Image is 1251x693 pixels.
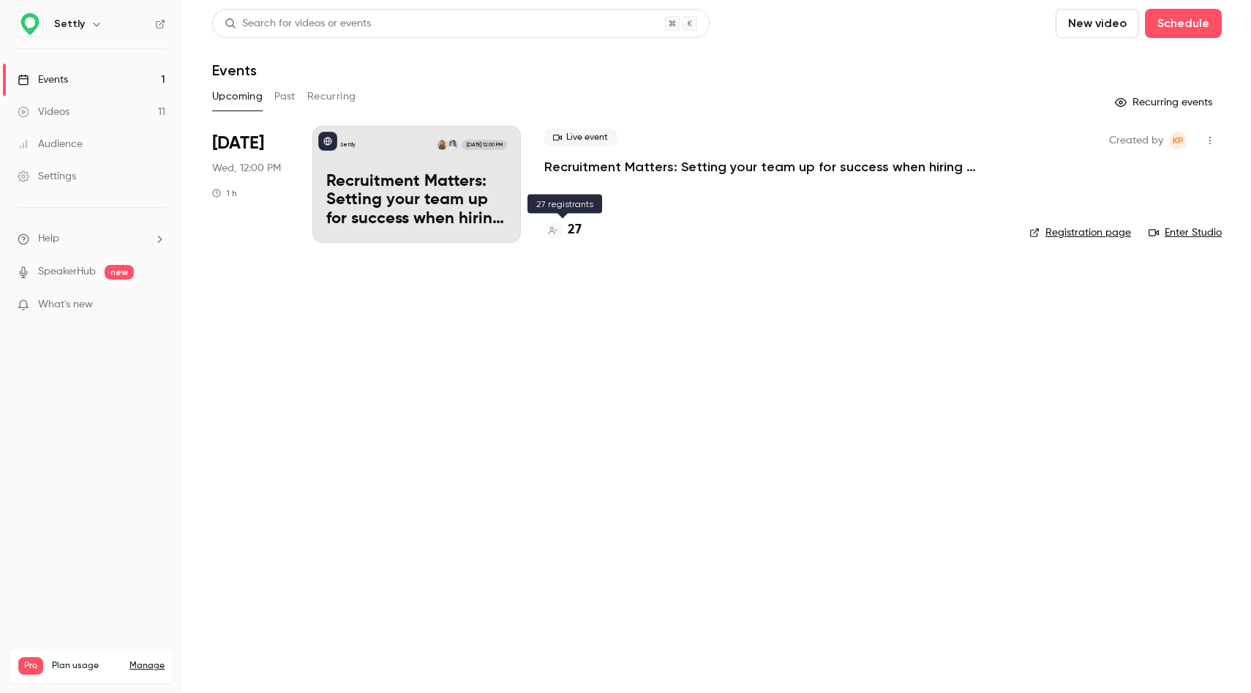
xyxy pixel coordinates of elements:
[1173,132,1184,149] span: KP
[212,61,257,79] h1: Events
[105,265,134,280] span: new
[307,85,356,108] button: Recurring
[326,173,507,229] p: Recruitment Matters: Setting your team up for success when hiring internationally
[212,126,289,243] div: Sep 24 Wed, 12:00 PM (Europe/Amsterdam)
[18,105,69,119] div: Videos
[568,220,582,240] h4: 27
[129,660,165,672] a: Manage
[340,141,356,149] p: Settly
[38,231,59,247] span: Help
[1109,132,1163,149] span: Created by
[38,297,93,312] span: What's new
[52,660,121,672] span: Plan usage
[1056,9,1139,38] button: New video
[544,158,983,176] a: Recruitment Matters: Setting your team up for success when hiring internationally
[225,16,371,31] div: Search for videos or events
[1029,225,1131,240] a: Registration page
[544,129,617,146] span: Live event
[18,137,83,151] div: Audience
[38,264,96,280] a: SpeakerHub
[448,140,458,150] img: Sandra Sazdov
[544,220,582,240] a: 27
[1108,91,1222,114] button: Recurring events
[1169,132,1187,149] span: Kimo Paula
[212,85,263,108] button: Upcoming
[18,169,76,184] div: Settings
[18,231,165,247] li: help-dropdown-opener
[18,72,68,87] div: Events
[18,12,42,36] img: Settly
[148,299,165,312] iframe: Noticeable Trigger
[212,161,281,176] span: Wed, 12:00 PM
[1145,9,1222,38] button: Schedule
[18,657,43,675] span: Pro
[274,85,296,108] button: Past
[462,140,506,150] span: [DATE] 12:00 PM
[212,132,264,155] span: [DATE]
[212,187,237,199] div: 1 h
[1149,225,1222,240] a: Enter Studio
[312,126,521,243] a: Recruitment Matters: Setting your team up for success when hiring internationallySettlySandra Saz...
[54,17,85,31] h6: Settly
[437,140,447,150] img: Erika Barbato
